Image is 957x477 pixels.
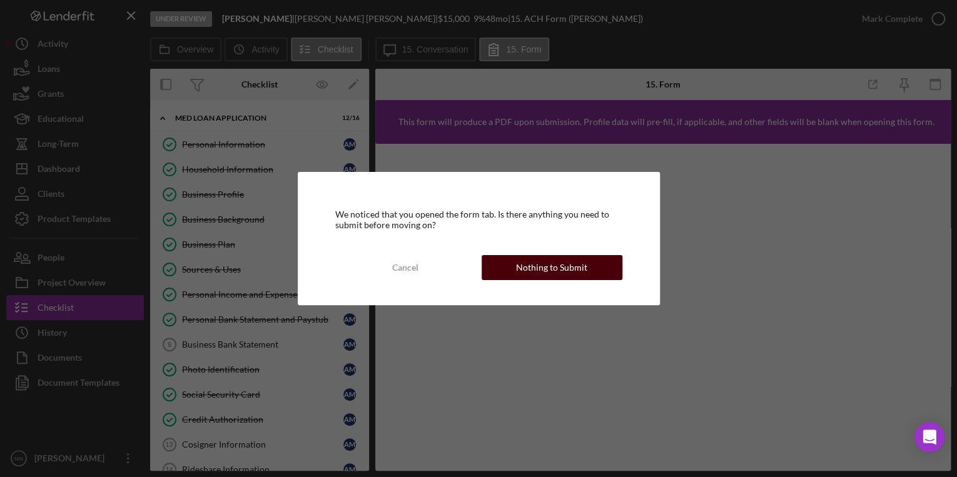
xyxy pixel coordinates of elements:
[392,255,418,280] div: Cancel
[335,209,622,229] div: We noticed that you opened the form tab. Is there anything you need to submit before moving on?
[914,422,944,452] div: Open Intercom Messenger
[516,255,587,280] div: Nothing to Submit
[335,255,476,280] button: Cancel
[482,255,622,280] button: Nothing to Submit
